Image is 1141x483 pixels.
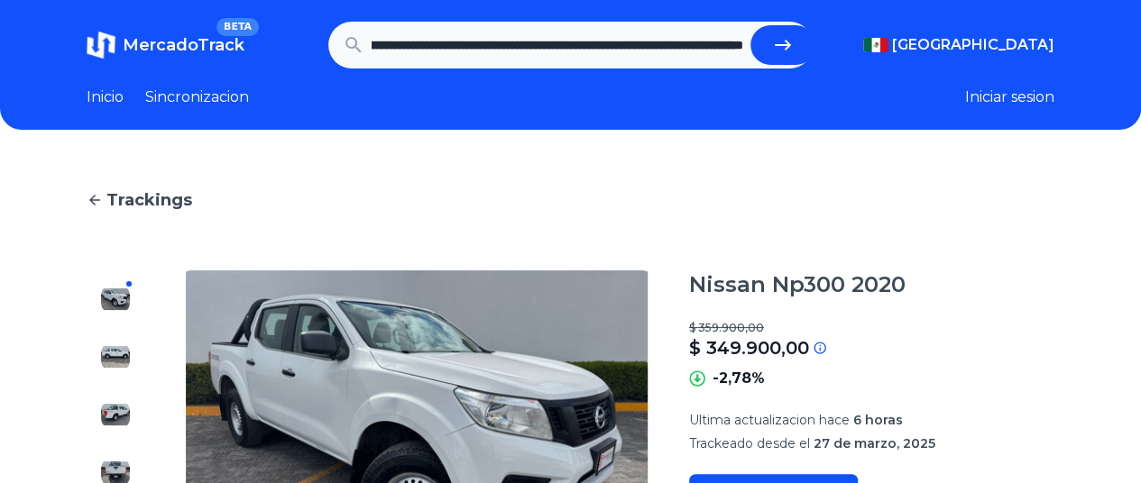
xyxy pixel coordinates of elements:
[863,38,888,52] img: Mexico
[965,87,1054,108] button: Iniciar sesion
[101,285,130,314] img: Nissan Np300 2020
[87,87,124,108] a: Inicio
[689,335,809,360] p: $ 349.900,00
[892,34,1054,56] span: [GEOGRAPHIC_DATA]
[87,31,115,59] img: MercadoTrack
[101,342,130,371] img: Nissan Np300 2020
[689,435,810,451] span: Trackeado desde el
[689,321,1054,335] p: $ 359.900,00
[106,187,192,213] span: Trackings
[87,31,244,59] a: MercadoTrackBETA
[853,412,903,428] span: 6 horas
[216,18,259,36] span: BETA
[814,435,935,451] span: 27 de marzo, 2025
[123,35,244,55] span: MercadoTrack
[689,412,850,428] span: Ultima actualizacion hace
[145,87,249,108] a: Sincronizacion
[863,34,1054,56] button: [GEOGRAPHIC_DATA]
[713,368,765,389] p: -2,78%
[87,187,1054,213] a: Trackings
[101,400,130,429] img: Nissan Np300 2020
[689,270,906,299] h1: Nissan Np300 2020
